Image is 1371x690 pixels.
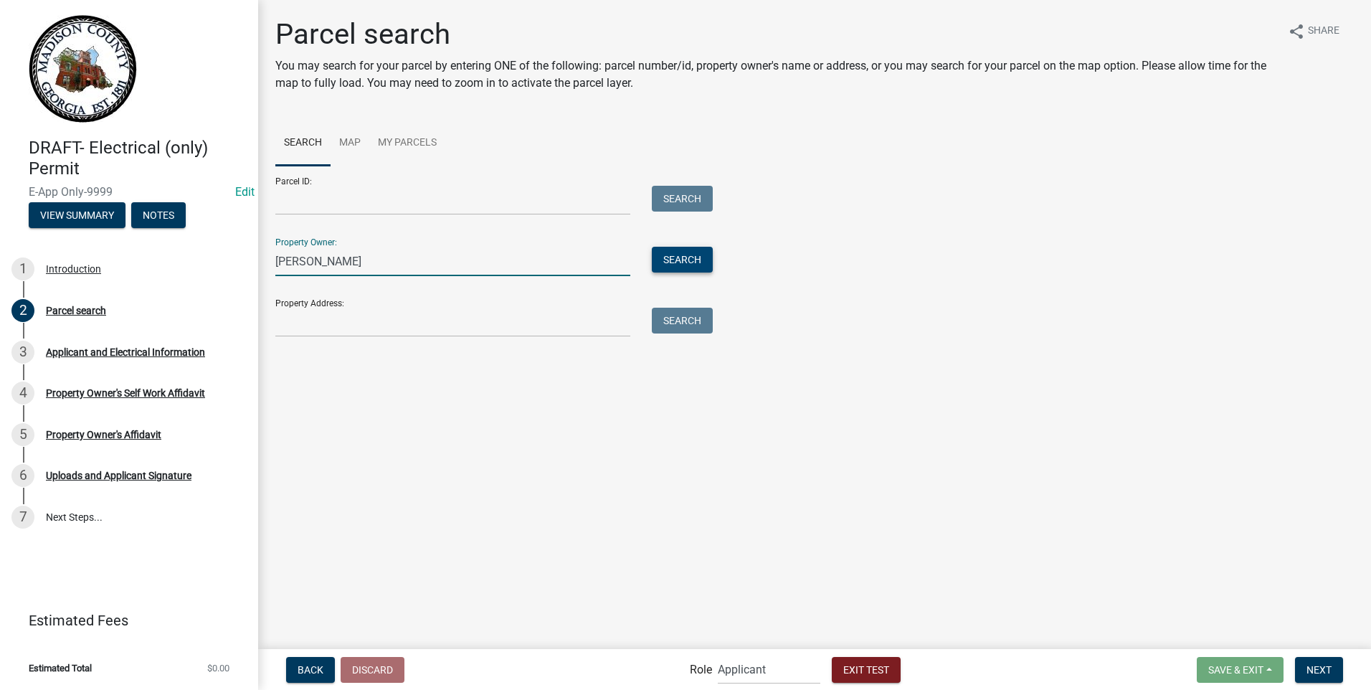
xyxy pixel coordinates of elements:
[29,210,125,222] wm-modal-confirm: Summary
[298,663,323,675] span: Back
[29,202,125,228] button: View Summary
[29,15,137,123] img: Madison County, Georgia
[275,120,331,166] a: Search
[690,664,712,676] label: Role
[11,341,34,364] div: 3
[46,471,191,481] div: Uploads and Applicant Signature
[46,430,161,440] div: Property Owner's Affidavit
[11,299,34,322] div: 2
[46,388,205,398] div: Property Owner's Self Work Affidavit
[1276,17,1351,45] button: shareShare
[11,506,34,529] div: 7
[131,202,186,228] button: Notes
[652,308,713,334] button: Search
[1288,23,1305,40] i: share
[843,663,889,675] span: Exit Test
[341,657,404,683] button: Discard
[207,663,229,673] span: $0.00
[11,382,34,405] div: 4
[11,464,34,487] div: 6
[652,247,713,273] button: Search
[652,186,713,212] button: Search
[331,120,369,166] a: Map
[286,657,335,683] button: Back
[275,17,1276,52] h1: Parcel search
[131,210,186,222] wm-modal-confirm: Notes
[11,423,34,446] div: 5
[1197,657,1284,683] button: Save & Exit
[235,185,255,199] a: Edit
[369,120,445,166] a: My Parcels
[11,606,235,635] a: Estimated Fees
[46,347,205,357] div: Applicant and Electrical Information
[235,185,255,199] wm-modal-confirm: Edit Application Number
[1295,657,1343,683] button: Next
[275,57,1276,92] p: You may search for your parcel by entering ONE of the following: parcel number/id, property owner...
[29,138,247,179] h4: DRAFT- Electrical (only) Permit
[46,306,106,316] div: Parcel search
[29,185,229,199] span: E-App Only-9999
[1308,23,1339,40] span: Share
[832,657,901,683] button: Exit Test
[29,663,92,673] span: Estimated Total
[1208,663,1263,675] span: Save & Exit
[1306,663,1332,675] span: Next
[46,264,101,274] div: Introduction
[11,257,34,280] div: 1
